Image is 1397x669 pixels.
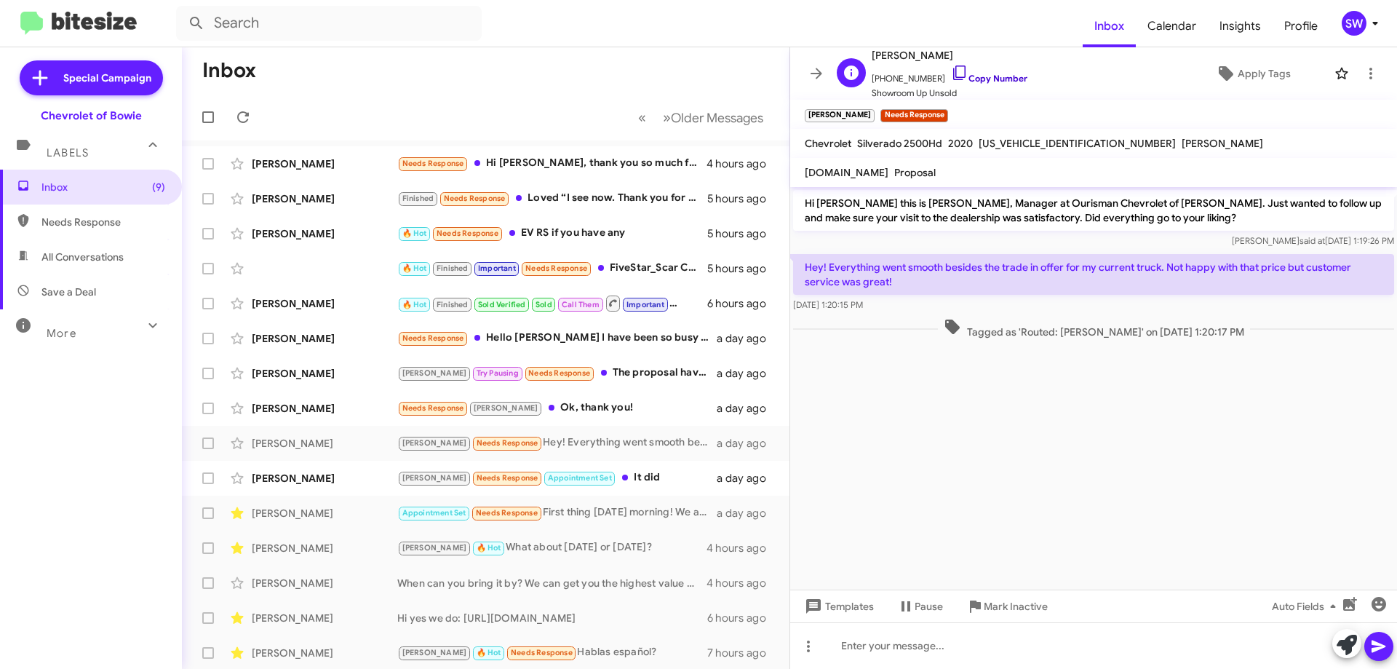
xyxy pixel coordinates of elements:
[630,103,772,132] nav: Page navigation example
[805,137,851,150] span: Chevrolet
[562,300,600,309] span: Call Them
[478,264,516,273] span: Important
[63,71,151,85] span: Special Campaign
[717,401,778,416] div: a day ago
[955,593,1059,619] button: Mark Inactive
[984,593,1048,619] span: Mark Inactive
[252,157,397,171] div: [PERSON_NAME]
[654,103,772,132] button: Next
[397,539,707,556] div: What about [DATE] or [DATE]?
[402,264,427,273] span: 🔥 Hot
[707,541,778,555] div: 4 hours ago
[476,508,538,518] span: Needs Response
[671,110,763,126] span: Older Messages
[47,327,76,340] span: More
[948,137,973,150] span: 2020
[880,109,947,122] small: Needs Response
[1342,11,1366,36] div: SW
[444,194,506,203] span: Needs Response
[663,108,671,127] span: »
[1083,5,1136,47] a: Inbox
[252,331,397,346] div: [PERSON_NAME]
[1238,60,1291,87] span: Apply Tags
[638,108,646,127] span: «
[437,264,469,273] span: Finished
[252,506,397,520] div: [PERSON_NAME]
[202,59,256,82] h1: Inbox
[717,506,778,520] div: a day ago
[1182,137,1263,150] span: [PERSON_NAME]
[872,47,1027,64] span: [PERSON_NAME]
[717,366,778,381] div: a day ago
[397,611,707,625] div: Hi yes we do: [URL][DOMAIN_NAME]
[41,108,142,123] div: Chevrolet of Bowie
[477,543,501,553] span: 🔥 Hot
[894,166,936,179] span: Proposal
[402,368,467,378] span: [PERSON_NAME]
[525,264,587,273] span: Needs Response
[872,64,1027,86] span: [PHONE_NUMBER]
[805,166,888,179] span: [DOMAIN_NAME]
[252,541,397,555] div: [PERSON_NAME]
[707,157,778,171] div: 4 hours ago
[402,333,464,343] span: Needs Response
[528,368,590,378] span: Needs Response
[793,254,1394,295] p: Hey! Everything went smooth besides the trade in offer for my current truck. Not happy with that ...
[397,644,707,661] div: Hablas español?
[397,435,717,451] div: Hey! Everything went smooth besides the trade in offer for my current truck. Not happy with that ...
[47,146,89,159] span: Labels
[536,300,552,309] span: Sold
[252,226,397,241] div: [PERSON_NAME]
[1208,5,1273,47] a: Insights
[1273,5,1329,47] a: Profile
[474,403,538,413] span: [PERSON_NAME]
[707,191,778,206] div: 5 hours ago
[979,137,1176,150] span: [US_VEHICLE_IDENTIFICATION_NUMBER]
[1136,5,1208,47] a: Calendar
[397,470,717,486] div: It did
[402,473,467,483] span: [PERSON_NAME]
[707,611,778,625] div: 6 hours ago
[397,190,707,207] div: Loved “I see now. Thank you for your purchase, let me know if you need anything else!”
[402,543,467,553] span: [PERSON_NAME]
[397,294,707,312] div: Will do
[397,400,717,416] div: Ok, thank you!
[629,103,655,132] button: Previous
[402,229,427,238] span: 🔥 Hot
[252,646,397,660] div: [PERSON_NAME]
[252,366,397,381] div: [PERSON_NAME]
[397,365,717,381] div: The proposal have been summited as soon as we hear back from the end user will let you know over ...
[252,296,397,311] div: [PERSON_NAME]
[397,225,707,242] div: EV RS if you have any
[1300,235,1325,246] span: said at
[1232,235,1394,246] span: [PERSON_NAME] [DATE] 1:19:26 PM
[717,331,778,346] div: a day ago
[397,504,717,521] div: First thing [DATE] morning! We are on the other side of the bay bridge so it's hard to be exact w...
[252,191,397,206] div: [PERSON_NAME]
[41,250,124,264] span: All Conversations
[252,611,397,625] div: [PERSON_NAME]
[511,648,573,657] span: Needs Response
[707,226,778,241] div: 5 hours ago
[951,73,1027,84] a: Copy Number
[915,593,943,619] span: Pause
[717,436,778,451] div: a day ago
[402,648,467,657] span: [PERSON_NAME]
[402,194,434,203] span: Finished
[478,300,526,309] span: Sold Verified
[793,299,863,310] span: [DATE] 1:20:15 PM
[402,438,467,448] span: [PERSON_NAME]
[872,86,1027,100] span: Showroom Up Unsold
[477,368,519,378] span: Try Pausing
[252,436,397,451] div: [PERSON_NAME]
[41,285,96,299] span: Save a Deal
[397,576,707,590] div: When can you bring it by? We can get you the highest value here in the dealership
[252,471,397,486] div: [PERSON_NAME]
[477,438,538,448] span: Needs Response
[402,403,464,413] span: Needs Response
[707,646,778,660] div: 7 hours ago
